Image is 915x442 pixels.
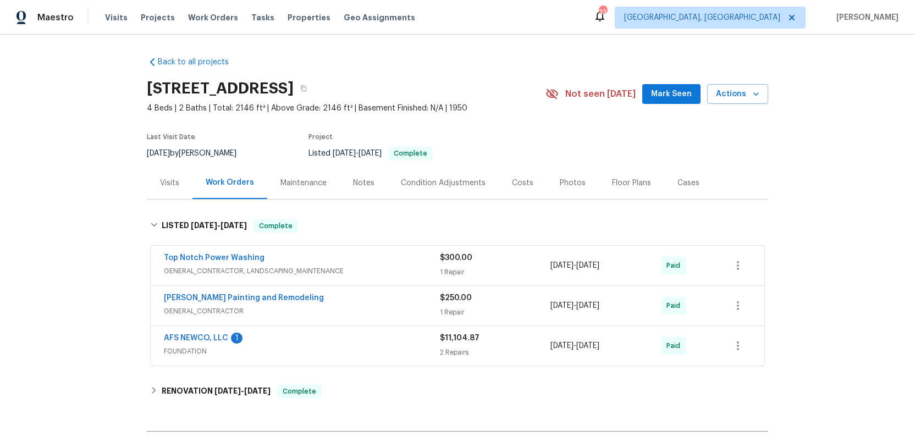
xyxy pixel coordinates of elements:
div: Photos [560,178,586,189]
span: Complete [389,150,432,157]
button: Mark Seen [642,84,701,104]
div: 1 [231,333,242,344]
span: GENERAL_CONTRACTOR [164,306,440,317]
span: Work Orders [188,12,238,23]
span: - [550,340,599,351]
span: [DATE] [333,150,356,157]
span: Actions [716,87,759,101]
span: Visits [105,12,128,23]
span: Properties [288,12,330,23]
span: Last Visit Date [147,134,195,140]
button: Actions [707,84,768,104]
span: [DATE] [550,342,574,350]
span: [DATE] [359,150,382,157]
span: Geo Assignments [344,12,415,23]
span: Tasks [251,14,274,21]
div: Visits [160,178,179,189]
h6: LISTED [162,219,247,233]
span: GENERAL_CONTRACTOR, LANDSCAPING_MAINTENANCE [164,266,440,277]
div: Condition Adjustments [401,178,486,189]
span: [DATE] [550,302,574,310]
h6: RENOVATION [162,385,271,398]
span: - [191,222,247,229]
div: 33 [599,7,607,18]
a: [PERSON_NAME] Painting and Remodeling [164,294,324,302]
div: 1 Repair [440,307,550,318]
span: [DATE] [576,342,599,350]
h2: [STREET_ADDRESS] [147,83,294,94]
button: Copy Address [294,79,313,98]
span: Projects [141,12,175,23]
span: [DATE] [576,302,599,310]
span: Complete [278,386,321,397]
div: Costs [512,178,533,189]
span: $250.00 [440,294,472,302]
a: Top Notch Power Washing [164,254,264,262]
span: Maestro [37,12,74,23]
div: by [PERSON_NAME] [147,147,250,160]
div: LISTED [DATE]-[DATE]Complete [147,208,768,244]
span: [DATE] [147,150,170,157]
span: Complete [255,220,297,231]
span: [DATE] [244,387,271,395]
span: Project [308,134,333,140]
span: Not seen [DATE] [565,89,636,100]
span: - [214,387,271,395]
div: Notes [353,178,374,189]
a: Back to all projects [147,57,252,68]
span: - [550,260,599,271]
div: Maintenance [280,178,327,189]
span: [DATE] [550,262,574,269]
div: Work Orders [206,177,254,188]
span: [PERSON_NAME] [832,12,899,23]
span: - [550,300,599,311]
div: 2 Repairs [440,347,550,358]
a: AFS NEWCO, LLC [164,334,228,342]
div: Floor Plans [612,178,651,189]
span: [DATE] [191,222,217,229]
span: $11,104.87 [440,334,479,342]
span: 4 Beds | 2 Baths | Total: 2146 ft² | Above Grade: 2146 ft² | Basement Finished: N/A | 1950 [147,103,545,114]
div: 1 Repair [440,267,550,278]
span: [DATE] [214,387,241,395]
span: [DATE] [221,222,247,229]
span: [DATE] [576,262,599,269]
span: Paid [666,260,685,271]
span: Paid [666,340,685,351]
span: Listed [308,150,433,157]
div: Cases [677,178,699,189]
span: Paid [666,300,685,311]
span: - [333,150,382,157]
span: [GEOGRAPHIC_DATA], [GEOGRAPHIC_DATA] [624,12,780,23]
div: RENOVATION [DATE]-[DATE]Complete [147,378,768,405]
span: Mark Seen [651,87,692,101]
span: FOUNDATION [164,346,440,357]
span: $300.00 [440,254,472,262]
